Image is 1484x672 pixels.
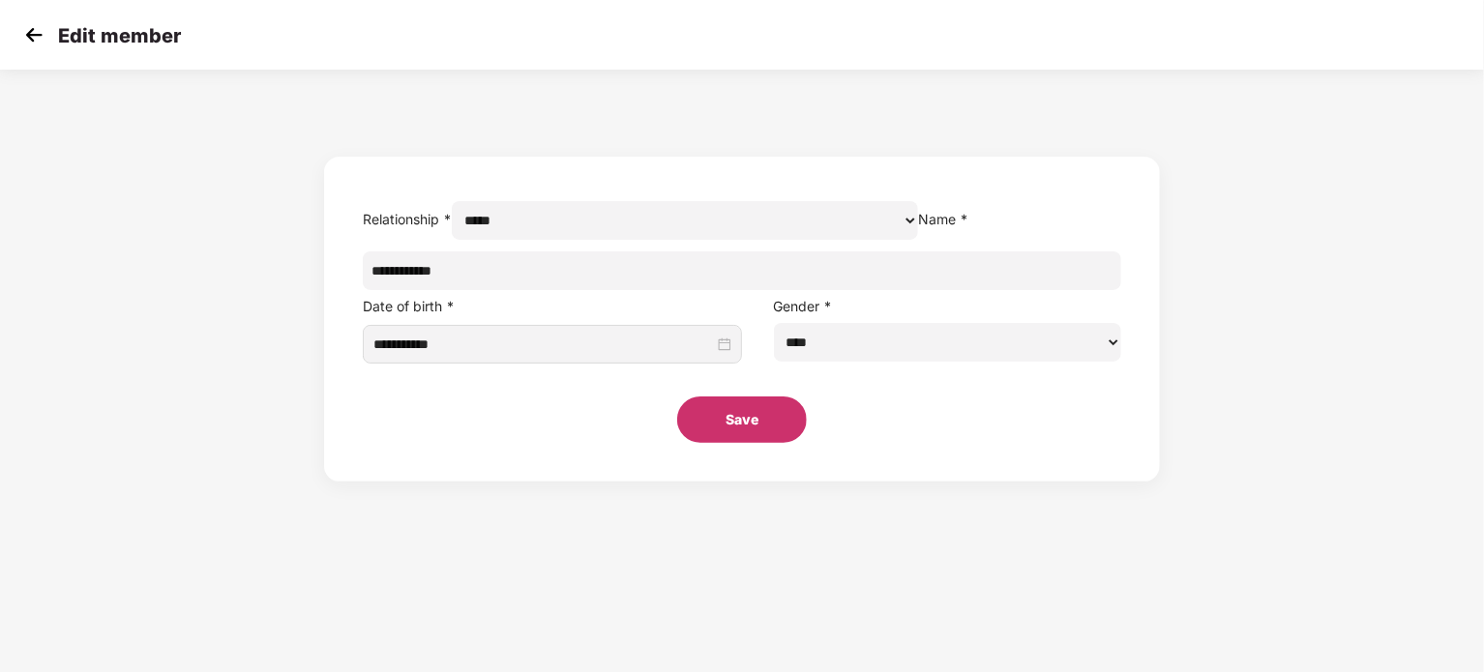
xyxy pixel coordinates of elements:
button: Save [677,396,807,443]
label: Date of birth * [363,298,455,314]
label: Name * [918,211,968,227]
label: Relationship * [363,211,452,227]
img: svg+xml;base64,PHN2ZyB4bWxucz0iaHR0cDovL3d3dy53My5vcmcvMjAwMC9zdmciIHdpZHRoPSIzMCIgaGVpZ2h0PSIzMC... [19,20,48,49]
p: Edit member [58,24,181,47]
label: Gender * [774,298,833,314]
